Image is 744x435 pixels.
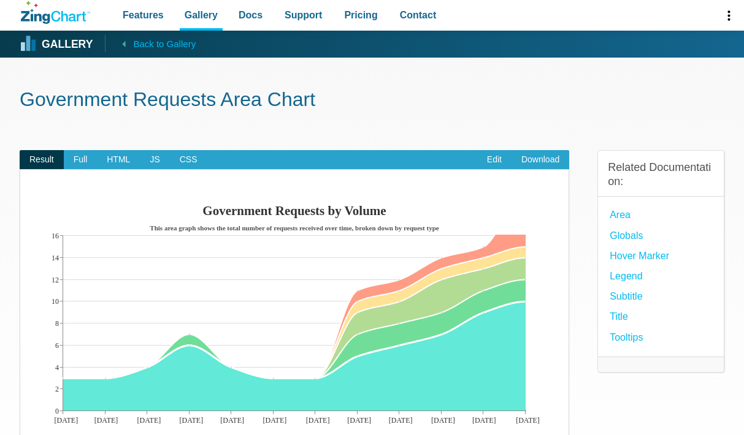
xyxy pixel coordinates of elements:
span: Full [64,150,98,170]
a: Hover Marker [610,248,669,264]
a: Gallery [21,35,93,53]
a: Legend [610,268,642,284]
span: HTML [97,150,140,170]
a: Back to Gallery [105,35,196,52]
span: Support [285,7,322,23]
a: subtitle [610,288,642,304]
span: Back to Gallery [133,36,196,52]
span: Pricing [344,7,377,23]
a: ZingChart Logo. Click to return to the homepage [21,1,90,24]
a: Edit [477,150,512,170]
a: Download [512,150,569,170]
span: Result [20,150,64,170]
span: Gallery [185,7,218,23]
span: JS [140,150,169,170]
span: Features [123,7,164,23]
span: Contact [400,7,437,23]
h1: Government Requests Area Chart [20,87,724,115]
span: CSS [170,150,207,170]
strong: Gallery [42,39,93,50]
h3: Related Documentation: [608,161,714,189]
a: Area [610,206,631,223]
a: Tooltips [610,329,643,346]
a: globals [610,227,643,244]
a: title [610,308,628,325]
span: Docs [239,7,263,23]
